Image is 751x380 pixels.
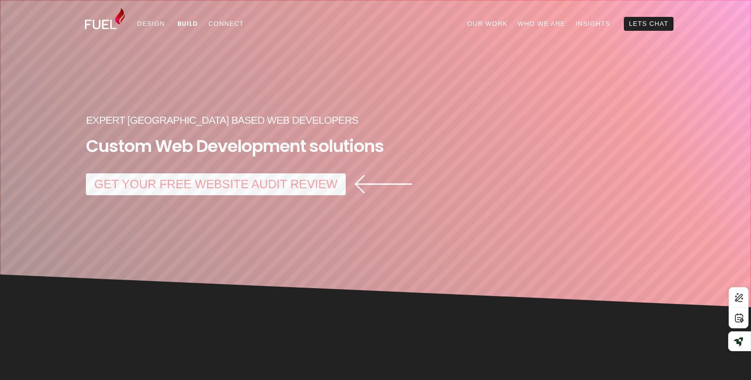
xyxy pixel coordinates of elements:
[203,17,249,31] a: Connect
[132,17,170,31] a: Design
[172,17,204,31] a: Build
[85,8,125,29] img: Fuel Design Ltd - Website design and development company in North Shore, Auckland
[462,17,513,31] a: Our Work
[624,17,674,31] a: Lets Chat
[571,17,615,31] a: Insights
[513,17,571,31] a: Who We Are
